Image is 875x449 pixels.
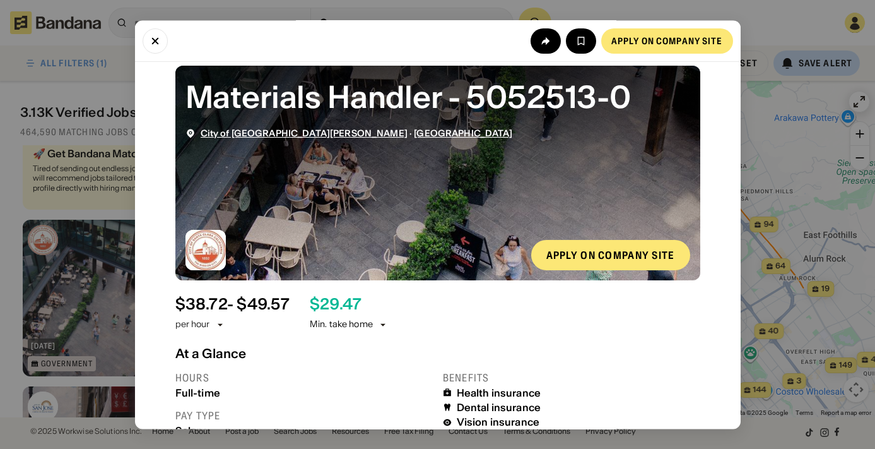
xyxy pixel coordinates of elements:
[201,128,513,138] div: ·
[201,127,408,138] span: City of [GEOGRAPHIC_DATA][PERSON_NAME]
[414,127,512,138] span: [GEOGRAPHIC_DATA]
[175,409,433,422] div: Pay type
[457,416,540,428] div: Vision insurance
[310,295,361,313] div: $ 29.47
[185,229,226,270] img: City of Santa Clara logo
[175,318,210,331] div: per hour
[457,401,541,413] div: Dental insurance
[175,295,290,313] div: $ 38.72 - $49.57
[185,75,690,117] div: Materials Handler - 5052513-0
[310,318,388,331] div: Min. take home
[175,345,700,361] div: At a Glance
[175,386,433,398] div: Full-time
[143,28,168,53] button: Close
[611,36,723,45] div: Apply on company site
[457,386,541,398] div: Health insurance
[546,249,675,260] div: Apply on company site
[175,424,433,436] div: Salary
[443,371,700,384] div: Benefits
[175,371,433,384] div: Hours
